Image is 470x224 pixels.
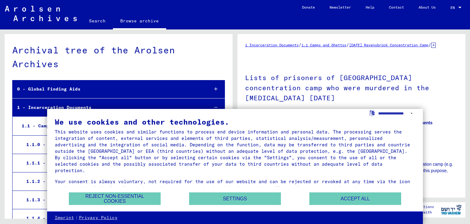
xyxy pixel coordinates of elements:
[55,178,416,198] div: Your consent is always voluntary, not required for the use of our website and can be rejected or ...
[387,120,433,125] b: Number of documents
[450,6,457,10] span: EN
[22,176,204,187] div: 1.1.2 - Auschwitz Concentration and Extermination Camp
[428,42,431,48] span: /
[55,215,74,221] a: Imprint
[440,202,463,217] img: yv_logo.png
[301,43,346,47] a: 1.1 Camps and Ghettos
[69,192,161,205] button: Reject non-essential cookies
[79,215,117,221] a: Privacy Policy
[55,118,416,126] div: We use cookies and other technologies.
[13,102,204,114] div: 1 - Incarceration Documents
[22,139,204,151] div: 1.1.0 - General Information
[189,192,281,205] button: Settings
[349,43,428,47] a: [DATE] Ravensbrück Concentration Camp
[245,64,458,111] h1: Lists of prisoners of [GEOGRAPHIC_DATA] concentration camp who were murdered in the [MEDICAL_DATA...
[5,6,77,21] img: Arolsen_neg.svg
[12,43,225,71] div: Archival tree of the Arolsen Archives
[17,120,204,132] div: 1.1 - Camps and Ghettos
[309,192,401,205] button: Accept all
[299,42,301,48] span: /
[55,129,416,174] div: This website uses cookies and similar functions to process end device information and personal da...
[245,43,299,47] a: 1 Incarceration Documents
[346,42,349,48] span: /
[22,157,204,169] div: 1.1.1 - Amersfoort Police Transit Camp
[113,14,166,29] a: Browse archive
[82,14,113,28] a: Search
[13,83,204,95] div: 0 - Global Finding Aids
